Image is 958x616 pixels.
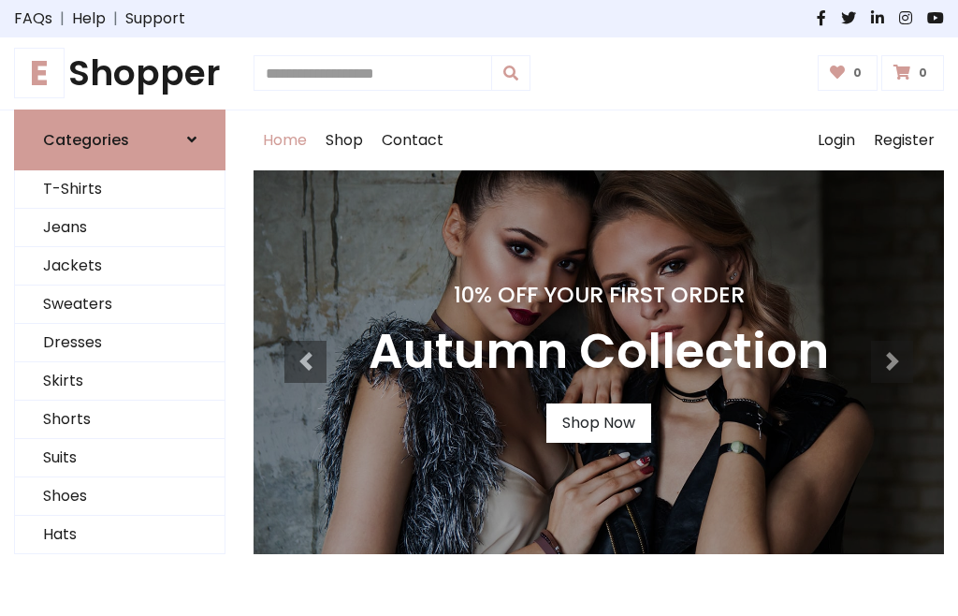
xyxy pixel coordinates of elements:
a: Categories [14,110,225,170]
a: Jeans [15,209,225,247]
a: FAQs [14,7,52,30]
a: Skirts [15,362,225,401]
h1: Shopper [14,52,225,95]
a: Login [808,110,864,170]
a: Register [864,110,944,170]
span: 0 [849,65,866,81]
a: 0 [818,55,878,91]
a: Suits [15,439,225,477]
a: Jackets [15,247,225,286]
a: T-Shirts [15,170,225,209]
a: Support [125,7,185,30]
a: Sweaters [15,286,225,324]
a: 0 [881,55,944,91]
span: | [52,7,72,30]
a: Dresses [15,324,225,362]
a: Shoes [15,477,225,516]
a: Shop [316,110,372,170]
span: | [106,7,125,30]
a: Hats [15,516,225,554]
span: E [14,48,65,98]
a: Shop Now [546,403,651,443]
span: 0 [914,65,932,81]
h3: Autumn Collection [369,323,829,381]
h6: Categories [43,131,129,149]
a: Contact [372,110,453,170]
a: Home [254,110,316,170]
a: Shorts [15,401,225,439]
h4: 10% Off Your First Order [369,282,829,308]
a: EShopper [14,52,225,95]
a: Help [72,7,106,30]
